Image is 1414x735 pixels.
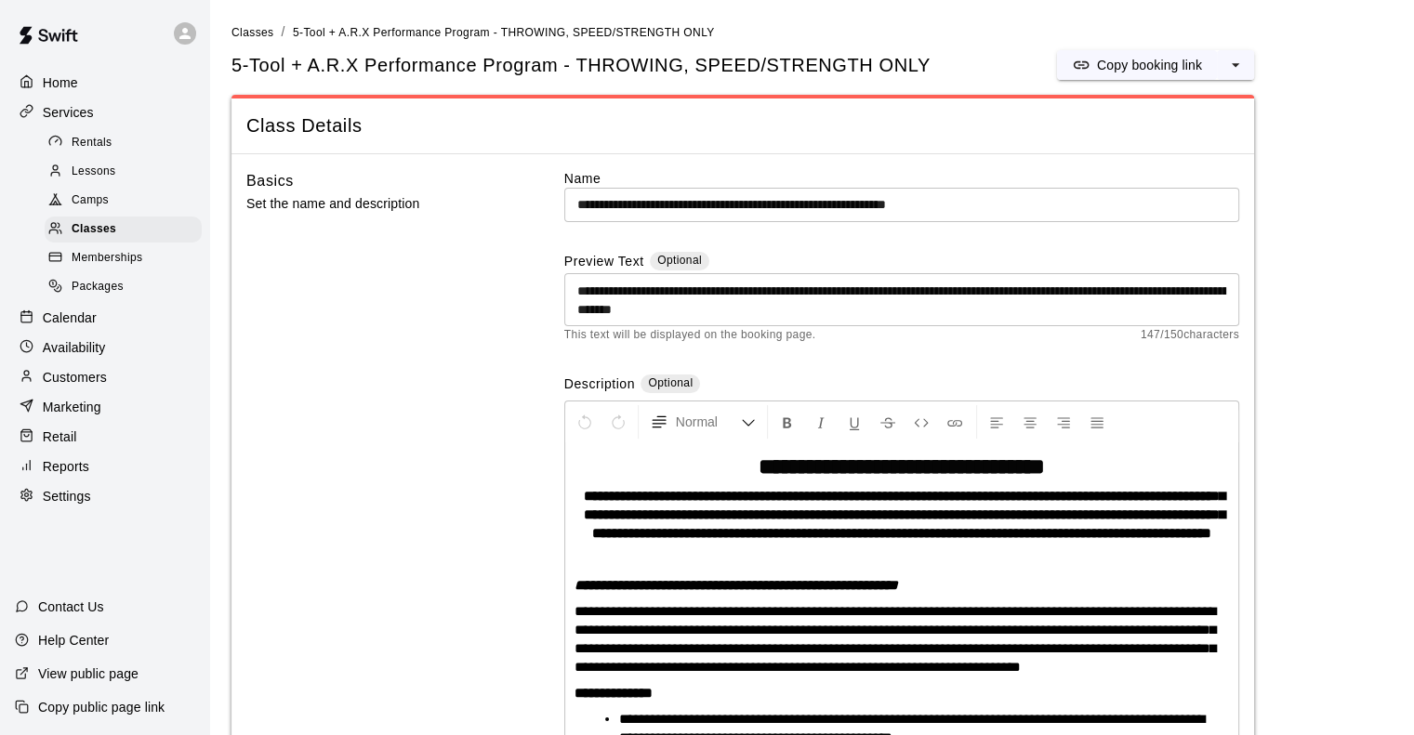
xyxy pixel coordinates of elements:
[1048,405,1079,439] button: Right Align
[43,487,91,505] p: Settings
[1141,326,1239,345] span: 147 / 150 characters
[839,405,870,439] button: Format Underline
[45,273,209,302] a: Packages
[45,130,202,156] div: Rentals
[15,482,194,510] a: Settings
[43,338,106,357] p: Availability
[15,363,194,391] a: Customers
[43,103,94,122] p: Services
[45,217,202,243] div: Classes
[45,216,209,244] a: Classes
[293,26,715,39] span: 5-Tool + A.R.X Performance Program - THROWING, SPEED/STRENGTH ONLY
[231,26,273,39] span: Classes
[72,249,142,268] span: Memberships
[1081,405,1113,439] button: Justify Align
[1014,405,1046,439] button: Center Align
[15,453,194,480] a: Reports
[72,163,116,181] span: Lessons
[676,413,741,431] span: Normal
[43,368,107,387] p: Customers
[1057,50,1254,80] div: split button
[72,278,124,296] span: Packages
[231,53,931,78] h5: 5-Tool + A.R.X Performance Program - THROWING, SPEED/STRENGTH ONLY
[564,169,1239,188] label: Name
[45,245,202,271] div: Memberships
[15,98,194,126] a: Services
[602,405,634,439] button: Redo
[43,73,78,92] p: Home
[43,427,77,446] p: Retail
[38,631,109,650] p: Help Center
[45,274,202,300] div: Packages
[872,405,904,439] button: Format Strikethrough
[231,22,1392,43] nav: breadcrumb
[981,405,1012,439] button: Left Align
[72,220,116,239] span: Classes
[905,405,937,439] button: Insert Code
[281,22,284,42] li: /
[15,393,194,421] a: Marketing
[15,304,194,332] a: Calendar
[564,252,644,273] label: Preview Text
[43,457,89,476] p: Reports
[43,398,101,416] p: Marketing
[657,254,702,267] span: Optional
[648,376,693,389] span: Optional
[15,69,194,97] a: Home
[72,191,109,210] span: Camps
[564,326,816,345] span: This text will be displayed on the booking page.
[246,169,294,193] h6: Basics
[45,128,209,157] a: Rentals
[1217,50,1254,80] button: select merge strategy
[246,192,505,216] p: Set the name and description
[45,187,209,216] a: Camps
[45,244,209,273] a: Memberships
[939,405,971,439] button: Insert Link
[569,405,601,439] button: Undo
[1057,50,1217,80] button: Copy booking link
[805,405,837,439] button: Format Italics
[72,134,112,152] span: Rentals
[45,157,209,186] a: Lessons
[38,664,139,683] p: View public page
[15,423,194,451] a: Retail
[564,374,635,396] label: Description
[772,405,803,439] button: Format Bold
[38,698,165,716] p: Copy public page link
[45,159,202,185] div: Lessons
[43,308,97,327] p: Calendar
[231,24,273,39] a: Classes
[642,405,763,439] button: Formatting Options
[1097,56,1202,74] p: Copy booking link
[38,597,104,616] p: Contact Us
[45,188,202,214] div: Camps
[246,113,1239,138] span: Class Details
[15,334,194,361] a: Availability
